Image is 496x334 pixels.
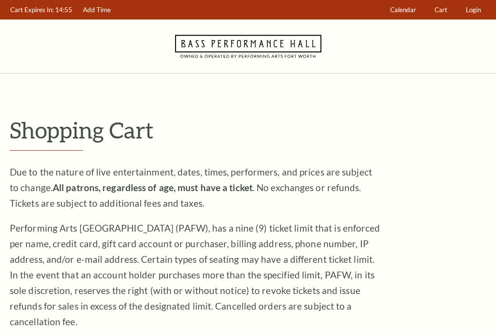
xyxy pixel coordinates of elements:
[386,0,421,20] a: Calendar
[79,0,116,20] a: Add Time
[430,0,452,20] a: Cart
[461,0,486,20] a: Login
[435,6,447,14] span: Cart
[55,6,72,14] span: 14:55
[10,6,54,14] span: Cart Expires In:
[10,118,486,142] p: Shopping Cart
[466,6,481,14] span: Login
[390,6,416,14] span: Calendar
[53,182,253,193] strong: All patrons, regardless of age, must have a ticket
[10,166,372,209] span: Due to the nature of live entertainment, dates, times, performers, and prices are subject to chan...
[10,220,380,330] p: Performing Arts [GEOGRAPHIC_DATA] (PAFW), has a nine (9) ticket limit that is enforced per name, ...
